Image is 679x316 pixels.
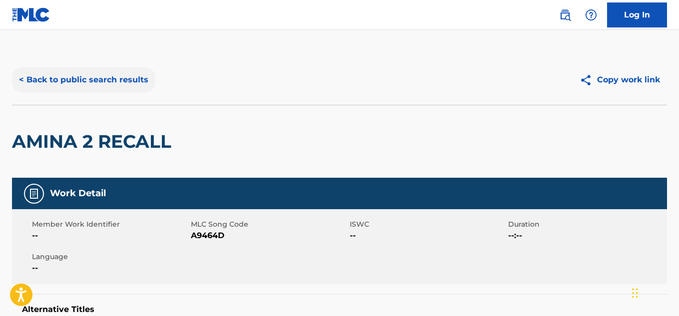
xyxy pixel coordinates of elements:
h2: AMINA 2 RECALL [12,130,176,153]
span: -- [32,230,188,242]
img: search [559,9,571,21]
span: -- [350,230,506,242]
img: Work Detail [28,188,40,200]
span: ISWC [350,219,506,230]
a: Public Search [555,5,575,25]
button: < Back to public search results [12,67,155,92]
span: -- [32,262,188,274]
span: A9464D [191,230,347,242]
div: Widget de chat [629,268,679,316]
div: Help [581,5,601,25]
h5: Work Detail [50,188,106,199]
img: help [585,9,597,21]
span: MLC Song Code [191,219,347,230]
a: Log In [607,2,667,27]
span: Duration [508,219,665,230]
h5: Alternative Titles [22,305,657,315]
span: Member Work Identifier [32,219,188,230]
span: --:-- [508,230,665,242]
span: Language [32,252,188,262]
img: Copy work link [580,74,597,86]
button: Copy work link [573,67,667,92]
div: Arrastrar [632,278,638,308]
iframe: Chat Widget [629,268,679,316]
img: MLC Logo [12,7,50,22]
